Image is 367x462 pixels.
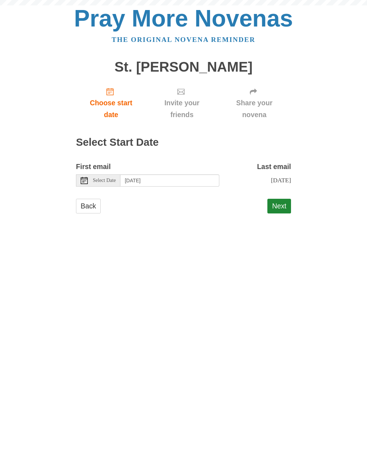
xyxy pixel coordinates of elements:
[267,199,291,213] button: Next
[93,178,116,183] span: Select Date
[76,199,101,213] a: Back
[76,82,146,124] a: Choose start date
[76,59,291,75] h1: St. [PERSON_NAME]
[257,161,291,173] label: Last email
[271,177,291,184] span: [DATE]
[112,36,256,43] a: The original novena reminder
[153,97,210,121] span: Invite your friends
[225,97,284,121] span: Share your novena
[146,82,218,124] a: Invite your friends
[76,161,111,173] label: First email
[76,137,291,148] h2: Select Start Date
[218,82,291,124] a: Share your novena
[74,5,293,32] a: Pray More Novenas
[83,97,139,121] span: Choose start date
